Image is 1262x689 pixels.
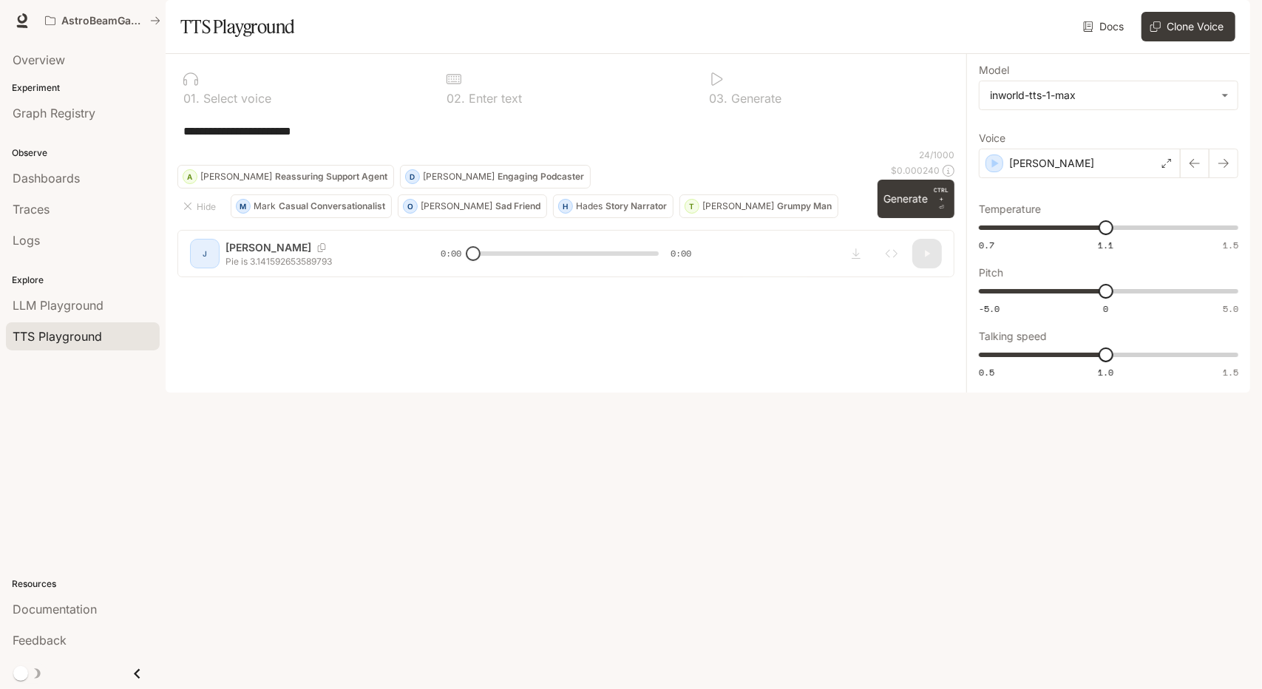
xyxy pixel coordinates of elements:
[605,202,667,211] p: Story Narrator
[1223,239,1238,251] span: 1.5
[679,194,838,218] button: T[PERSON_NAME]Grumpy Man
[979,302,1000,315] span: -5.0
[728,92,782,104] p: Generate
[919,149,954,161] p: 24 / 1000
[404,194,417,218] div: O
[1223,366,1238,379] span: 1.5
[38,6,167,35] button: All workspaces
[237,194,250,218] div: M
[1098,366,1113,379] span: 1.0
[183,92,200,104] p: 0 1 .
[979,331,1047,342] p: Talking speed
[777,202,832,211] p: Grumpy Man
[1141,12,1235,41] button: Clone Voice
[702,202,774,211] p: [PERSON_NAME]
[279,202,385,211] p: Casual Conversationalist
[177,194,225,218] button: Hide
[934,186,949,203] p: CTRL +
[406,165,419,189] div: D
[200,92,271,104] p: Select voice
[979,204,1041,214] p: Temperature
[498,172,584,181] p: Engaging Podcaster
[1223,302,1238,315] span: 5.0
[447,92,465,104] p: 0 2 .
[400,165,591,189] button: D[PERSON_NAME]Engaging Podcaster
[421,202,492,211] p: [PERSON_NAME]
[990,88,1214,103] div: inworld-tts-1-max
[423,172,495,181] p: [PERSON_NAME]
[891,164,940,177] p: $ 0.000240
[61,15,144,27] p: AstroBeamGame
[576,202,603,211] p: Hades
[231,194,392,218] button: MMarkCasual Conversationalist
[934,186,949,212] p: ⏎
[979,65,1009,75] p: Model
[254,202,276,211] p: Mark
[559,194,572,218] div: H
[200,172,272,181] p: [PERSON_NAME]
[177,165,394,189] button: A[PERSON_NAME]Reassuring Support Agent
[979,268,1003,278] p: Pitch
[180,12,295,41] h1: TTS Playground
[553,194,674,218] button: HHadesStory Narrator
[1098,239,1113,251] span: 1.1
[878,180,954,218] button: GenerateCTRL +⏎
[979,133,1005,143] p: Voice
[465,92,522,104] p: Enter text
[1009,156,1094,171] p: [PERSON_NAME]
[710,92,728,104] p: 0 3 .
[980,81,1238,109] div: inworld-tts-1-max
[979,239,994,251] span: 0.7
[495,202,540,211] p: Sad Friend
[685,194,699,218] div: T
[1080,12,1130,41] a: Docs
[275,172,387,181] p: Reassuring Support Agent
[183,165,197,189] div: A
[1103,302,1108,315] span: 0
[979,366,994,379] span: 0.5
[398,194,547,218] button: O[PERSON_NAME]Sad Friend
